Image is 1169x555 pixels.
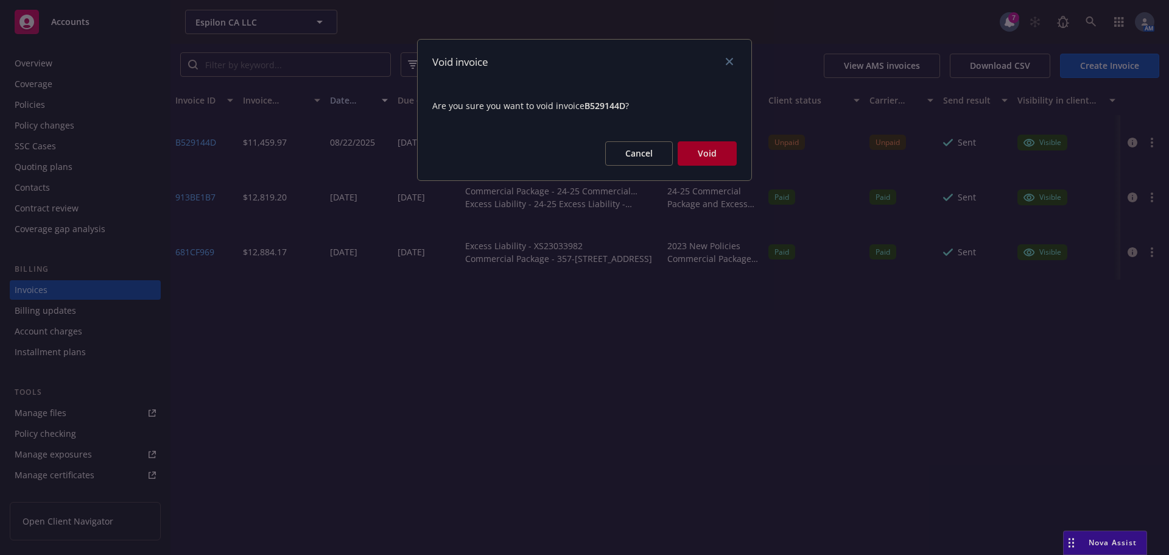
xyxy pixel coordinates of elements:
[1064,531,1079,554] div: Drag to move
[1089,537,1137,548] span: Nova Assist
[418,85,751,127] span: Are you sure you want to void invoice ?
[722,54,737,69] a: close
[678,141,737,166] button: Void
[1063,531,1147,555] button: Nova Assist
[432,54,488,70] h1: Void invoice
[584,100,625,111] span: B529144D
[605,141,673,166] button: Cancel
